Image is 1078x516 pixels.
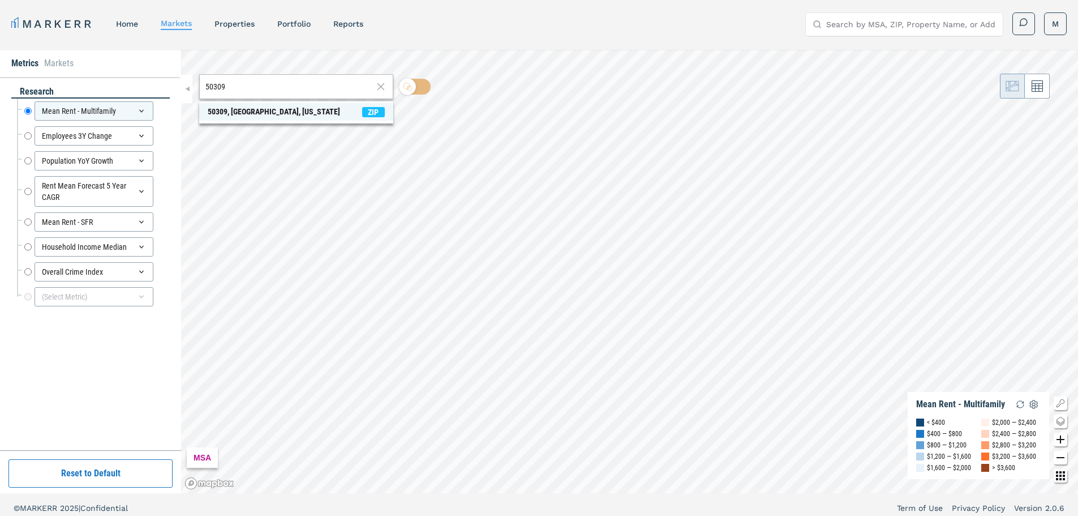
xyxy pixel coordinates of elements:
[35,237,153,257] div: Household Income Median
[1052,18,1059,29] span: M
[927,428,962,440] div: $400 — $800
[992,451,1036,462] div: $3,200 — $3,600
[952,502,1005,514] a: Privacy Policy
[927,462,971,474] div: $1,600 — $2,000
[992,440,1036,451] div: $2,800 — $3,200
[992,417,1036,428] div: $2,000 — $2,400
[8,459,173,488] button: Reset to Default
[11,16,93,32] a: MARKERR
[1027,398,1041,411] img: Settings
[1054,433,1067,446] button: Zoom in map button
[826,13,996,36] input: Search by MSA, ZIP, Property Name, or Address
[1054,415,1067,428] button: Change style map button
[1014,502,1064,514] a: Version 2.0.6
[35,262,153,282] div: Overall Crime Index
[1013,398,1027,411] img: Reload Legend
[11,86,170,99] div: research
[992,428,1036,440] div: $2,400 — $2,800
[992,462,1015,474] div: > $3,600
[20,504,60,513] span: MARKERR
[1054,451,1067,464] button: Zoom out map button
[333,19,363,28] a: reports
[181,50,1078,493] canvas: Map
[80,504,128,513] span: Confidential
[897,502,943,514] a: Term of Use
[184,477,234,490] a: Mapbox logo
[187,447,218,468] div: MSA
[14,504,20,513] span: ©
[205,81,373,93] input: Search by MSA or ZIP Code
[1054,469,1067,483] button: Other options map button
[161,19,192,28] a: markets
[35,101,153,121] div: Mean Rent - Multifamily
[277,19,311,28] a: Portfolio
[214,19,255,28] a: properties
[11,57,38,70] li: Metrics
[1044,12,1067,35] button: M
[362,107,385,117] span: ZIP
[35,212,153,232] div: Mean Rent - SFR
[1054,396,1067,410] button: Show/Hide Legend Map Button
[927,440,967,451] div: $800 — $1,200
[916,399,1005,410] div: Mean Rent - Multifamily
[35,151,153,170] div: Population YoY Growth
[199,103,393,121] span: Search Bar Suggestion Item: 50309, Des Moines, Iowa
[35,126,153,146] div: Employees 3Y Change
[927,451,971,462] div: $1,200 — $1,600
[208,106,340,118] div: 50309, [GEOGRAPHIC_DATA], [US_STATE]
[116,19,138,28] a: home
[927,417,945,428] div: < $400
[60,504,80,513] span: 2025 |
[44,57,74,70] li: Markets
[35,176,153,207] div: Rent Mean Forecast 5 Year CAGR
[35,287,153,306] div: (Select Metric)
